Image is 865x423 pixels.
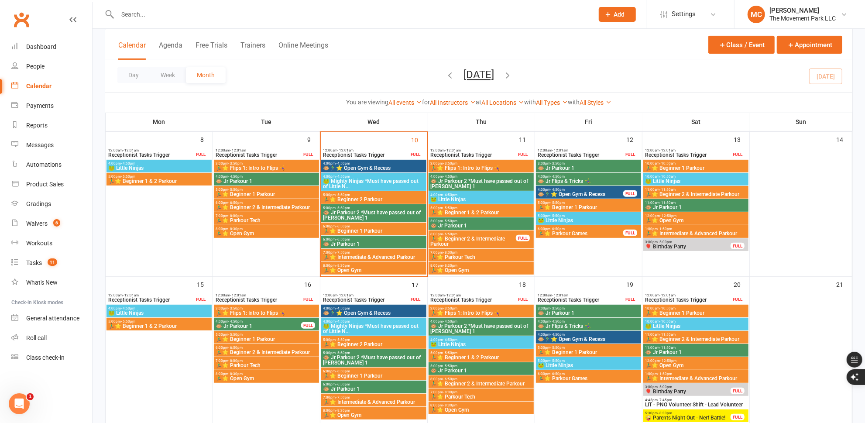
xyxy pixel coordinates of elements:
span: 4:00pm [430,320,532,323]
div: FULL [623,190,637,197]
div: People [26,63,45,70]
div: Reports [26,122,48,129]
div: 15 [197,277,213,291]
span: 🏃‍♂️⭐ Parkour Games [538,231,624,236]
span: 3:00pm [430,162,532,165]
span: 5:00pm [430,219,532,223]
iframe: Intercom live chat [9,393,30,414]
th: Wed [320,113,428,131]
span: - 5:50pm [229,188,243,192]
span: 🏃‍♂️⭐ Beginner 1 Parkour [323,228,425,234]
div: Payments [26,102,54,109]
span: 11:00am [645,201,747,205]
span: 🐵🏃‍♂️⭐ Open Gym & Recess [538,337,639,342]
div: Calendar [26,83,51,89]
div: FULL [516,235,530,241]
span: 🏃‍♂️⭐ Parkour Tech [216,218,317,223]
span: - 8:00pm [229,214,243,218]
span: 🏃‍♂️⭐ Parkour Tech [430,254,532,260]
strong: You are viewing [346,99,388,106]
div: 11 [519,132,535,146]
a: Dashboard [11,37,92,57]
span: 🐵🏃‍♂️⭐ Open Gym & Recess [538,192,624,197]
span: 🎈 Birthday Party [645,244,731,249]
button: Day [117,67,150,83]
th: Sun [750,113,852,131]
span: Receptionist Tasks Trigger [108,152,194,158]
div: 13 [734,132,749,146]
span: 12:00am [216,293,302,297]
span: - 12:01am [230,293,247,297]
a: All Types [536,99,568,106]
span: 🏃‍♂️⭐ Open Gym [645,218,747,223]
span: - 6:50pm [229,201,243,205]
span: - 12:01am [338,148,354,152]
span: 🏃‍♂️⭐ Flips 1: Intro to Flips 🤸‍♀️ [216,310,317,316]
span: 5:00pm [323,206,425,210]
span: - 3:50pm [443,162,458,165]
div: FULL [301,322,315,329]
span: - 8:00pm [443,251,458,254]
a: Class kiosk mode [11,348,92,368]
div: 8 [200,132,213,146]
div: FULL [516,151,530,158]
span: 3:00pm [645,240,731,244]
span: - 11:50am [660,333,676,337]
a: All events [388,99,422,106]
span: 4:00pm [323,162,425,165]
span: - 12:01am [660,293,676,297]
span: 🐵 Jr Parkour 1 [216,323,302,329]
span: - 8:30pm [229,227,243,231]
div: FULL [623,230,637,236]
span: 10:00am [645,306,747,310]
span: 3:00pm [216,162,317,165]
div: FULL [731,243,745,249]
span: - 6:50pm [336,237,350,241]
th: Sat [642,113,750,131]
div: What's New [26,279,58,286]
div: FULL [623,151,637,158]
span: - 12:01am [553,148,569,152]
span: - 4:50pm [121,162,136,165]
span: 🐵 Jr Parkour 2 *Must have passed out of [PERSON_NAME] 1 [430,323,532,334]
span: 🏃‍♂️⭐ Flips 1: Intro to Flips 🤸‍♀️ [430,165,532,171]
span: Receptionist Tasks Trigger [645,152,731,158]
span: - 4:50pm [229,175,243,179]
span: - 12:01am [123,148,139,152]
span: - 11:50am [660,201,676,205]
span: - 12:01am [553,293,569,297]
span: 5:00pm [323,338,425,342]
a: Roll call [11,328,92,348]
span: 🐸 Mighty Ninjas *Must have passed out of Little N... [323,179,425,189]
button: Free Trials [196,41,227,60]
span: 12:00am [323,148,409,152]
button: Calendar [118,41,146,60]
span: 🐵 Jr Parkour 1 [645,205,747,210]
span: 🏃‍♂️⭐ Beginner 1 & 2 Parkour [430,210,532,215]
span: - 12:01am [660,148,676,152]
div: Class check-in [26,354,65,361]
span: 4:00pm [108,162,210,165]
span: 3:00pm [216,306,317,310]
strong: with [524,99,536,106]
span: - 12:01am [230,148,247,152]
span: 7:00pm [323,251,425,254]
span: Receptionist Tasks Trigger [108,297,194,303]
span: 🐸 Little Ninjas [645,323,747,329]
div: 17 [412,277,427,292]
span: 🏃‍♂️⭐ Flips 1: Intro to Flips 🤸‍♀️ [216,165,317,171]
span: 8:00pm [430,264,532,268]
span: - 10:50am [660,162,676,165]
span: 6:00pm [323,224,425,228]
span: 🏃‍♂️⭐ Beginner 2 & Intermediate Parkour [430,236,516,247]
span: 🐵 Jr Parkour 2 *Must have passed out of [PERSON_NAME] 1 [430,179,532,189]
th: Fri [535,113,642,131]
span: 4:00pm [430,175,532,179]
div: Messages [26,141,54,148]
span: - 4:50pm [229,320,243,323]
span: 4:00pm [323,320,425,323]
span: - 4:50pm [336,320,350,323]
span: 10:00am [645,162,747,165]
div: Automations [26,161,62,168]
span: 🏃‍♂️⭐ Beginner 1 & 2 Parkour [108,323,210,329]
